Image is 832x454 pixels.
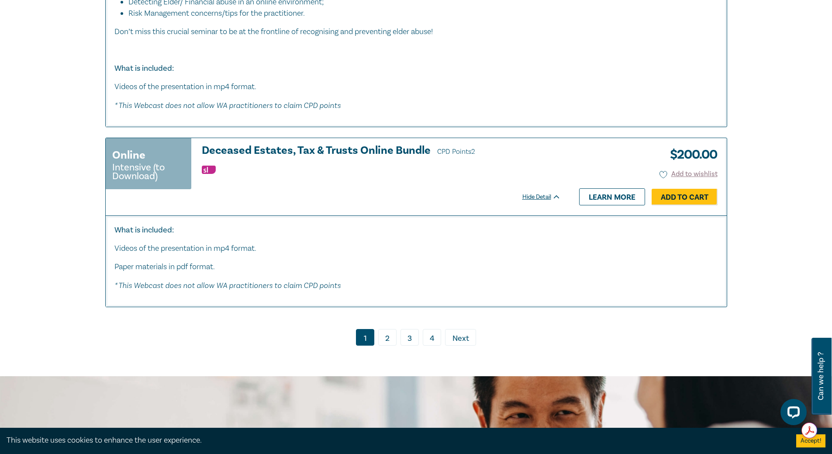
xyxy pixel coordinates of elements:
[114,243,718,254] p: Videos of the presentation in mp4 format.
[7,435,783,446] div: This website uses cookies to enhance the user experience.
[445,329,476,346] a: Next
[112,147,145,163] h3: Online
[114,225,174,235] strong: What is included:
[522,193,570,201] div: Hide Detail
[356,329,374,346] a: 1
[202,145,561,158] h3: Deceased Estates, Tax & Trusts Online Bundle
[112,163,185,180] small: Intensive (to Download)
[652,189,718,205] a: Add to Cart
[452,333,469,344] span: Next
[773,395,810,432] iframe: LiveChat chat widget
[579,188,645,205] a: Learn more
[114,63,174,73] strong: What is included:
[423,329,441,346] a: 4
[378,329,397,346] a: 2
[128,8,718,19] li: Risk Management concerns/tips for the practitioner.
[114,26,718,38] p: Don’t miss this crucial seminar to be at the frontline of recognising and preventing elder abuse!
[817,343,825,409] span: Can we help ?
[114,81,718,93] p: Videos of the presentation in mp4 format.
[114,261,718,273] p: Paper materials in pdf format.
[114,101,341,110] em: * This Webcast does not allow WA practitioners to claim CPD points
[663,145,718,165] h3: $ 200.00
[796,434,825,447] button: Accept cookies
[437,147,475,156] span: CPD Points 2
[202,166,216,174] img: Substantive Law
[659,169,718,179] button: Add to wishlist
[400,329,419,346] a: 3
[202,145,561,158] a: Deceased Estates, Tax & Trusts Online Bundle CPD Points2
[114,281,341,290] em: * This Webcast does not allow WA practitioners to claim CPD points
